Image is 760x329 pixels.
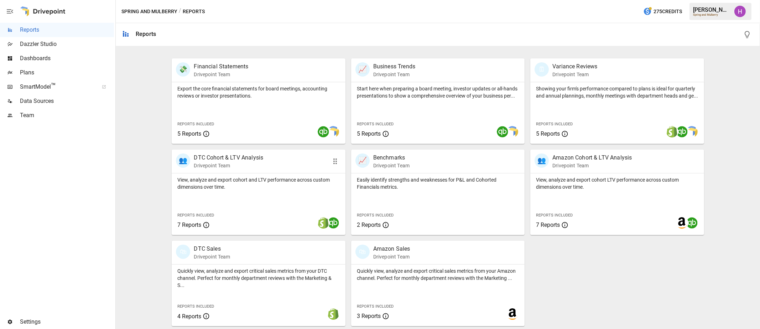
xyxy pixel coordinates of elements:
div: 👥 [535,153,549,168]
p: Drivepoint Team [373,253,410,260]
p: Start here when preparing a board meeting, investor updates or all-hands presentations to show a ... [357,85,519,99]
img: shopify [318,217,329,229]
span: Plans [20,68,114,77]
span: Reports Included [536,213,573,218]
p: Drivepoint Team [194,71,248,78]
p: Quickly view, analyze and export critical sales metrics from your Amazon channel. Perfect for mon... [357,267,519,282]
img: smart model [686,126,698,137]
p: Showing your firm's performance compared to plans is ideal for quarterly and annual plannings, mo... [536,85,698,99]
p: View, analyze and export cohort LTV performance across custom dimensions over time. [536,176,698,190]
img: quickbooks [676,126,688,137]
p: DTC Cohort & LTV Analysis [194,153,263,162]
span: 7 Reports [536,221,560,228]
span: ™ [51,82,56,90]
img: shopify [328,308,339,320]
img: amazon [507,308,518,320]
div: [PERSON_NAME] [693,6,730,13]
p: Benchmarks [373,153,410,162]
span: Settings [20,318,114,326]
p: Drivepoint Team [194,162,263,169]
p: Export the core financial statements for board meetings, accounting reviews or investor presentat... [177,85,339,99]
span: Reports Included [357,213,394,218]
span: 5 Reports [357,130,381,137]
span: Reports Included [357,122,394,126]
button: Spring and Mulberry [121,7,177,16]
p: Variance Reviews [552,62,597,71]
p: Amazon Sales [373,245,410,253]
span: 275 Credits [654,7,682,16]
span: Reports Included [177,122,214,126]
span: 3 Reports [357,313,381,319]
img: smart model [328,126,339,137]
span: Dashboards [20,54,114,63]
p: Drivepoint Team [194,253,230,260]
span: Dazzler Studio [20,40,114,48]
p: Amazon Cohort & LTV Analysis [552,153,632,162]
p: DTC Sales [194,245,230,253]
img: quickbooks [328,217,339,229]
span: 7 Reports [177,221,201,228]
div: 🗓 [535,62,549,77]
span: 2 Reports [357,221,381,228]
button: Harry Antonio [730,1,750,21]
span: Data Sources [20,97,114,105]
span: SmartModel [20,83,94,91]
span: 4 Reports [177,313,201,320]
img: Harry Antonio [734,6,746,17]
span: Reports Included [536,122,573,126]
p: Easily identify strengths and weaknesses for P&L and Cohorted Financials metrics. [357,176,519,190]
img: shopify [666,126,678,137]
div: Reports [136,31,156,37]
span: Reports Included [357,304,394,309]
div: 🛍 [176,245,190,259]
p: Financial Statements [194,62,248,71]
img: amazon [676,217,688,229]
span: 5 Reports [177,130,201,137]
p: Drivepoint Team [552,71,597,78]
span: Reports Included [177,304,214,309]
img: smart model [507,126,518,137]
div: 📈 [355,62,370,77]
span: Reports [20,26,114,34]
div: 📈 [355,153,370,168]
button: 275Credits [640,5,685,18]
p: Business Trends [373,62,415,71]
span: 5 Reports [536,130,560,137]
div: 🛍 [355,245,370,259]
span: Reports Included [177,213,214,218]
span: Team [20,111,114,120]
img: quickbooks [318,126,329,137]
div: Spring and Mulberry [693,13,730,16]
div: 👥 [176,153,190,168]
div: / [179,7,181,16]
p: Quickly view, analyze and export critical sales metrics from your DTC channel. Perfect for monthl... [177,267,339,289]
p: Drivepoint Team [373,71,415,78]
div: 💸 [176,62,190,77]
p: Drivepoint Team [552,162,632,169]
p: Drivepoint Team [373,162,410,169]
img: quickbooks [686,217,698,229]
img: quickbooks [497,126,508,137]
p: View, analyze and export cohort and LTV performance across custom dimensions over time. [177,176,339,190]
